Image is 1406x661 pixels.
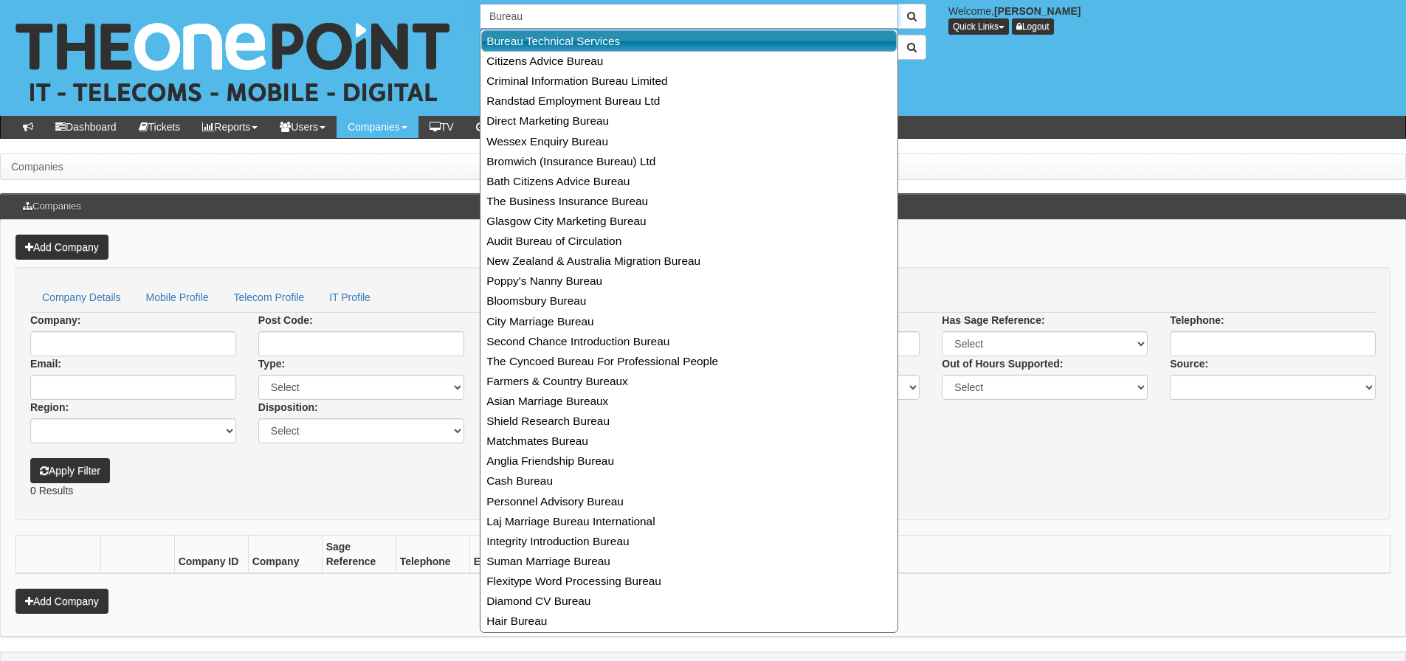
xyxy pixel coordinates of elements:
label: Post Code: [258,313,313,328]
a: Suman Marriage Bureau [482,551,896,571]
div: Welcome, [937,4,1406,35]
a: Diamond CV Bureau [482,591,896,611]
a: Laj Marriage Bureau International [482,511,896,531]
th: Company [248,535,322,573]
a: Cash Bureau [482,471,896,491]
a: Bureau Technical Services [481,30,897,52]
th: Products [838,535,1390,573]
a: Hair Bureau [482,611,896,631]
a: Criminal Information Bureau Limited [482,71,896,91]
a: Logout [1012,18,1054,35]
a: IT Profile [317,282,382,313]
a: Asian Marriage Bureaux [482,391,896,411]
a: Randstad Employment Bureau Ltd [482,91,896,111]
a: OOH [465,116,520,138]
label: Email: [30,356,61,371]
p: 0 Results [30,483,1376,498]
label: Telephone: [1170,313,1224,328]
label: Region: [30,400,69,415]
a: Personnel Advisory Bureau [482,491,896,511]
label: Source: [1170,356,1208,371]
a: Tickets [128,116,192,138]
a: Anglia Friendship Bureau [482,451,896,471]
a: Second Chance Introduction Bureau [482,331,896,351]
a: Companies [337,116,418,138]
a: City Marriage Bureau [482,311,896,331]
label: Out of Hours Supported: [942,356,1063,371]
a: Shield Research Bureau [482,411,896,431]
th: Sage Reference [322,535,396,573]
input: Search Companies [480,4,898,29]
label: Disposition: [258,400,318,415]
a: Matchmates Bureau [482,431,896,451]
a: Farmers & Country Bureaux [482,371,896,391]
a: Bath Citizens Advice Bureau [482,171,896,191]
a: New Zealand & Australia Migration Bureau [482,251,896,271]
a: Add Company [15,589,108,614]
a: Direct Marketing Bureau [482,111,896,131]
a: TV [418,116,465,138]
b: [PERSON_NAME] [994,5,1081,17]
th: Email [469,535,543,573]
a: Users [269,116,337,138]
a: Wessex Enquiry Bureau [482,131,896,151]
a: Dashboard [44,116,128,138]
a: Integrity Introduction Bureau [482,531,896,551]
a: Bromwich (Insurance Bureau) Ltd [482,151,896,171]
a: Flexitype Word Processing Bureau [482,571,896,591]
button: Quick Links [948,18,1009,35]
a: Reports [191,116,269,138]
a: Add Company [15,235,108,260]
a: Poppy's Nanny Bureau [482,271,896,291]
h3: Companies [15,194,89,219]
li: Companies [11,159,63,174]
th: Company ID [174,535,248,573]
a: Telecom Profile [221,282,316,313]
a: Mobile Profile [134,282,221,313]
a: Audit Bureau of Circulation [482,231,896,251]
a: Citizens Advice Bureau [482,51,896,71]
a: Bloomsbury Bureau [482,291,896,311]
label: Type: [258,356,285,371]
a: The Business Insurance Bureau [482,191,896,211]
a: Company Details [30,282,133,313]
label: Company: [30,313,80,328]
a: Glasgow City Marketing Bureau [482,211,896,231]
a: The Cyncoed Bureau For Professional People [482,351,896,371]
button: Apply Filter [30,458,110,483]
label: Has Sage Reference: [942,313,1044,328]
th: Telephone [396,535,469,573]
